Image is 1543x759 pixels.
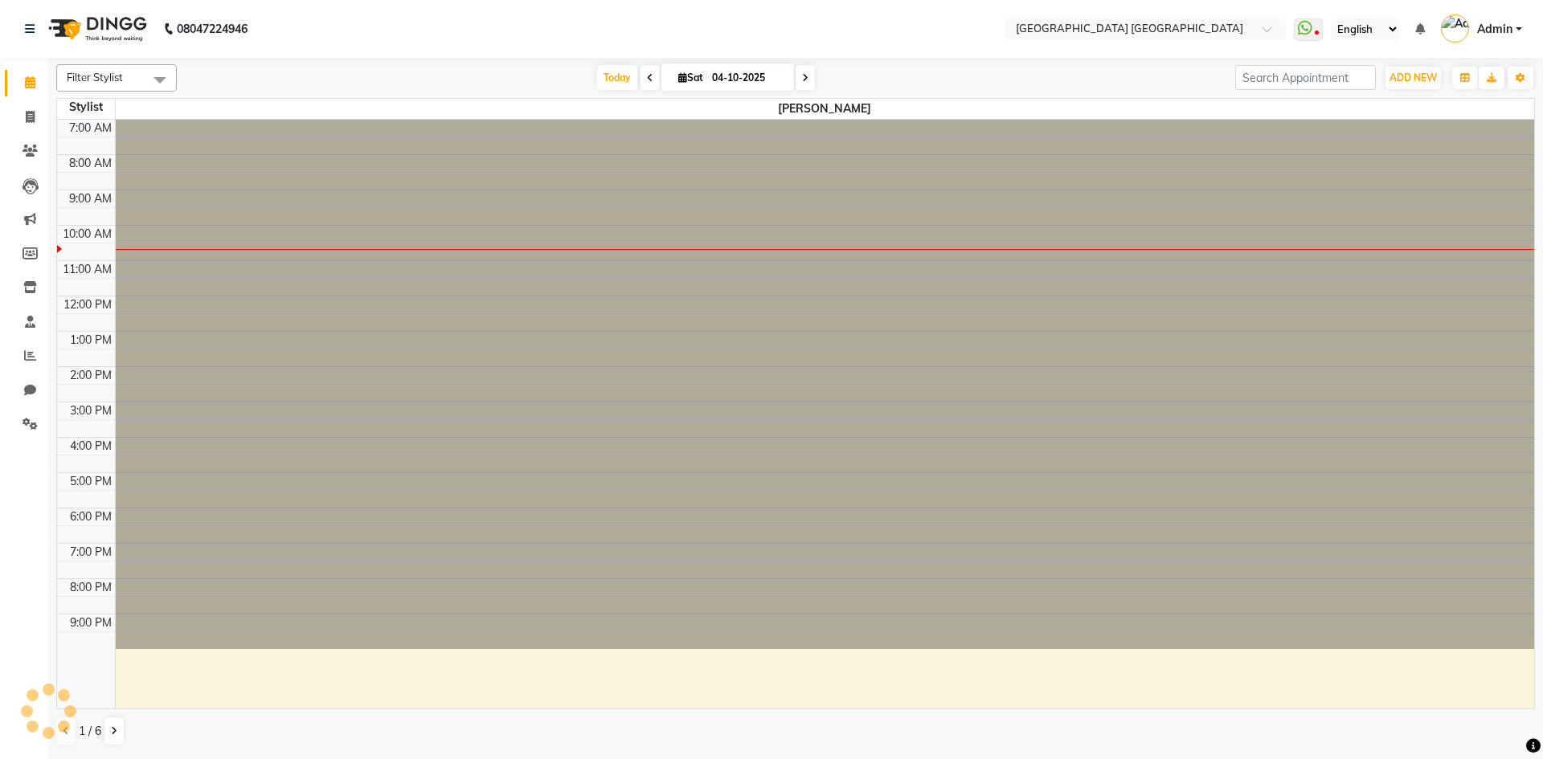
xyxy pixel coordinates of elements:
[177,6,248,51] b: 08047224946
[674,71,707,84] span: Sat
[67,544,115,561] div: 7:00 PM
[67,402,115,419] div: 3:00 PM
[1477,21,1512,38] span: Admin
[41,6,151,51] img: logo
[597,65,637,90] span: Today
[57,99,115,116] div: Stylist
[116,99,1535,119] span: [PERSON_NAME]
[67,473,115,490] div: 5:00 PM
[1385,67,1441,89] button: ADD NEW
[59,261,115,278] div: 11:00 AM
[1441,14,1469,43] img: Admin
[707,66,788,90] input: 2025-10-04
[79,723,101,740] span: 1 / 6
[66,120,115,137] div: 7:00 AM
[67,508,115,525] div: 6:00 PM
[66,155,115,172] div: 8:00 AM
[67,367,115,384] div: 2:00 PM
[67,614,115,631] div: 9:00 PM
[66,190,115,207] div: 9:00 AM
[1390,71,1437,84] span: ADD NEW
[67,332,115,349] div: 1:00 PM
[67,71,123,84] span: Filter Stylist
[1235,65,1376,90] input: Search Appointment
[67,438,115,455] div: 4:00 PM
[59,226,115,243] div: 10:00 AM
[67,579,115,596] div: 8:00 PM
[60,296,115,313] div: 12:00 PM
